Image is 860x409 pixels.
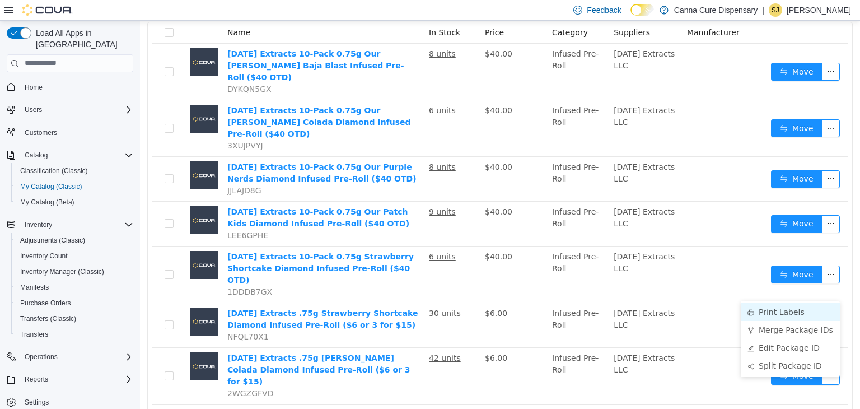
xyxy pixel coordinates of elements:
[11,194,138,210] button: My Catalog (Beta)
[20,148,52,162] button: Catalog
[289,187,316,196] u: 9 units
[631,245,683,263] button: icon: swapMove
[601,300,700,318] li: Merge Package IDs
[87,187,269,207] a: [DATE] Extracts 10-Pack 0.75g Our Patch Kids Diamond Infused Pre-Roll ($40 OTD)
[345,288,367,297] span: $6.00
[587,4,621,16] span: Feedback
[772,3,779,17] span: SJ
[87,7,110,16] span: Name
[50,287,78,315] img: Sunday Extracts .75g Strawberry Shortcake Diamond Infused Pre-Roll ($6 or 3 for $15) placeholder
[25,398,49,407] span: Settings
[2,217,138,233] button: Inventory
[345,142,372,151] span: $40.00
[16,234,90,247] a: Adjustments (Classic)
[289,142,316,151] u: 8 units
[20,283,49,292] span: Manifests
[16,328,53,341] a: Transfers
[16,196,79,209] a: My Catalog (Beta)
[11,248,138,264] button: Inventory Count
[16,249,133,263] span: Inventory Count
[16,281,53,294] a: Manifests
[682,245,700,263] button: icon: ellipsis
[11,311,138,327] button: Transfers (Classic)
[682,42,700,60] button: icon: ellipsis
[20,330,48,339] span: Transfers
[11,163,138,179] button: Classification (Classic)
[16,312,81,326] a: Transfers (Classic)
[20,350,62,364] button: Operations
[20,252,68,261] span: Inventory Count
[87,210,128,219] span: LEE6GPHE
[20,373,53,386] button: Reports
[601,318,700,336] li: Edit Package ID
[11,233,138,248] button: Adjustments (Classic)
[345,85,372,94] span: $40.00
[631,150,683,168] button: icon: swapMove
[674,3,758,17] p: Canna Cure Dispensary
[412,7,448,16] span: Category
[289,333,321,342] u: 42 units
[787,3,851,17] p: [PERSON_NAME]
[20,396,53,409] a: Settings
[631,42,683,60] button: icon: swapMove
[16,180,133,193] span: My Catalog (Classic)
[20,81,47,94] a: Home
[25,105,42,114] span: Users
[289,85,316,94] u: 6 units
[20,166,88,175] span: Classification (Classic)
[87,231,274,264] a: [DATE] Extracts 10-Pack 0.75g Strawberry Shortcake Diamond Infused Pre-Roll ($40 OTD)
[601,282,700,300] li: Print Labels
[607,324,614,331] i: icon: edit
[25,151,48,160] span: Catalog
[20,126,133,140] span: Customers
[682,194,700,212] button: icon: ellipsis
[607,306,614,313] i: icon: fork
[474,29,535,49] span: [DATE] Extracts LLC
[87,288,278,309] a: [DATE] Extracts .75g Strawberry Shortcake Diamond Infused Pre-Roll ($6 or 3 for $15)
[289,288,321,297] u: 30 units
[50,332,78,360] img: Sunday Extracts .75g Pina Colada Diamond Infused Pre-Roll ($6 or 3 for $15) placeholder
[25,128,57,137] span: Customers
[11,280,138,295] button: Manifests
[87,368,133,377] span: 2WGZGFVD
[31,27,133,50] span: Load All Apps in [GEOGRAPHIC_DATA]
[22,4,73,16] img: Cova
[474,187,535,207] span: [DATE] Extracts LLC
[345,333,367,342] span: $6.00
[16,281,133,294] span: Manifests
[50,84,78,112] img: Sunday Extracts 10-Pack 0.75g Our Pina Colada Diamond Infused Pre-Roll ($40 OTD) placeholder
[474,85,535,106] span: [DATE] Extracts LLC
[20,299,71,308] span: Purchase Orders
[20,314,76,323] span: Transfers (Classic)
[25,83,43,92] span: Home
[16,180,87,193] a: My Catalog (Classic)
[289,7,320,16] span: In Stock
[20,126,62,140] a: Customers
[20,148,133,162] span: Catalog
[607,342,614,349] i: icon: share-alt
[547,7,600,16] span: Manufacturer
[682,150,700,168] button: icon: ellipsis
[474,333,535,354] span: [DATE] Extracts LLC
[50,185,78,213] img: Sunday Extracts 10-Pack 0.75g Our Patch Kids Diamond Infused Pre-Roll ($40 OTD) placeholder
[20,350,133,364] span: Operations
[11,295,138,311] button: Purchase Orders
[16,164,133,178] span: Classification (Classic)
[87,85,271,118] a: [DATE] Extracts 10-Pack 0.75g Our [PERSON_NAME] Colada Diamond Infused Pre-Roll ($40 OTD)
[682,99,700,117] button: icon: ellipsis
[25,352,58,361] span: Operations
[16,234,133,247] span: Adjustments (Classic)
[408,226,469,282] td: Infused Pre-Roll
[11,327,138,342] button: Transfers
[20,395,133,409] span: Settings
[345,7,364,16] span: Price
[20,182,82,191] span: My Catalog (Classic)
[16,296,133,310] span: Purchase Orders
[20,373,133,386] span: Reports
[87,29,264,61] a: [DATE] Extracts 10-Pack 0.75g Our [PERSON_NAME] Baja Blast Infused Pre-Roll ($40 OTD)
[50,141,78,169] img: Sunday Extracts 10-Pack 0.75g Our Purple Nerds Diamond Infused Pre-Roll ($40 OTD) placeholder
[601,336,700,354] li: Split Package ID
[87,165,121,174] span: JJLAJD8G
[769,3,782,17] div: Shantia Jamison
